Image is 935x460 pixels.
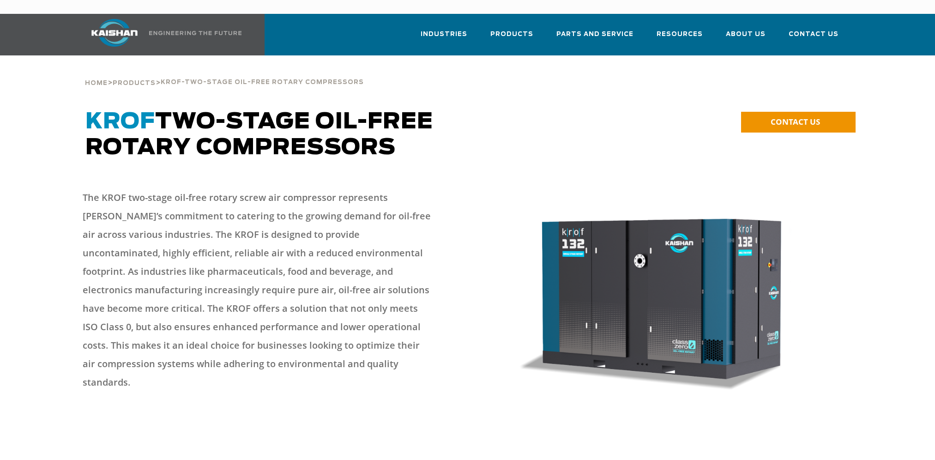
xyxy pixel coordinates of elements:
[421,29,467,40] span: Industries
[789,22,838,54] a: Contact Us
[85,80,108,86] span: Home
[85,55,850,91] div: > >
[421,22,467,54] a: Industries
[85,79,108,87] a: Home
[83,188,431,392] p: The KROF two-stage oil-free rotary screw air compressor represents [PERSON_NAME]’s commitment to ...
[657,22,703,54] a: Resources
[726,29,766,40] span: About Us
[490,22,533,54] a: Products
[149,31,241,35] img: Engineering the future
[490,29,533,40] span: Products
[161,79,364,85] span: KROF-TWO-STAGE OIL-FREE ROTARY COMPRESSORS
[556,29,633,40] span: Parts and Service
[80,19,149,47] img: kaishan logo
[113,80,156,86] span: Products
[741,112,856,133] a: CONTACT US
[556,22,633,54] a: Parts and Service
[771,116,820,127] span: CONTACT US
[726,22,766,54] a: About Us
[657,29,703,40] span: Resources
[789,29,838,40] span: Contact Us
[85,111,433,159] span: TWO-STAGE OIL-FREE ROTARY COMPRESSORS
[113,79,156,87] a: Products
[473,193,851,405] img: krof132
[80,14,243,55] a: Kaishan USA
[85,111,155,133] span: KROF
